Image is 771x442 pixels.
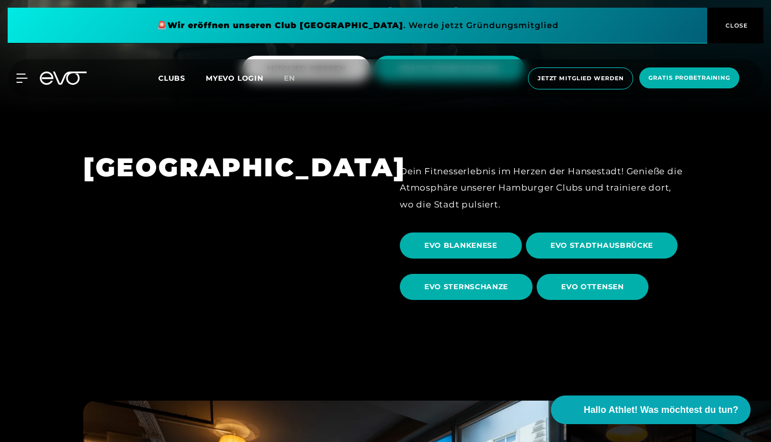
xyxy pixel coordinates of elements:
span: EVO OTTENSEN [561,282,623,292]
span: Clubs [158,74,185,83]
a: EVO OTTENSEN [537,266,652,308]
a: Jetzt Mitglied werden [525,67,636,89]
span: Gratis Probetraining [648,74,730,82]
span: Jetzt Mitglied werden [538,74,623,83]
a: Clubs [158,73,206,83]
span: Hallo Athlet! Was möchtest du tun? [584,403,738,417]
button: CLOSE [707,8,763,43]
a: MYEVO LOGIN [206,74,263,83]
span: EVO STERNSCHANZE [424,282,508,292]
div: Dein Fitnesserlebnis im Herzen der Hansestadt! Genieße die Atmosphäre unserer Hamburger Clubs und... [400,163,688,213]
button: Hallo Athlet! Was möchtest du tun? [551,396,751,424]
span: en [284,74,295,83]
a: en [284,73,307,84]
span: EVO BLANKENESE [424,240,497,251]
a: EVO STERNSCHANZE [400,266,537,308]
h1: [GEOGRAPHIC_DATA] [83,151,371,184]
a: EVO STADTHAUSBRÜCKE [526,225,682,266]
span: CLOSE [723,21,748,30]
span: EVO STADTHAUSBRÜCKE [550,240,653,251]
a: EVO BLANKENESE [400,225,526,266]
a: Gratis Probetraining [636,67,742,89]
